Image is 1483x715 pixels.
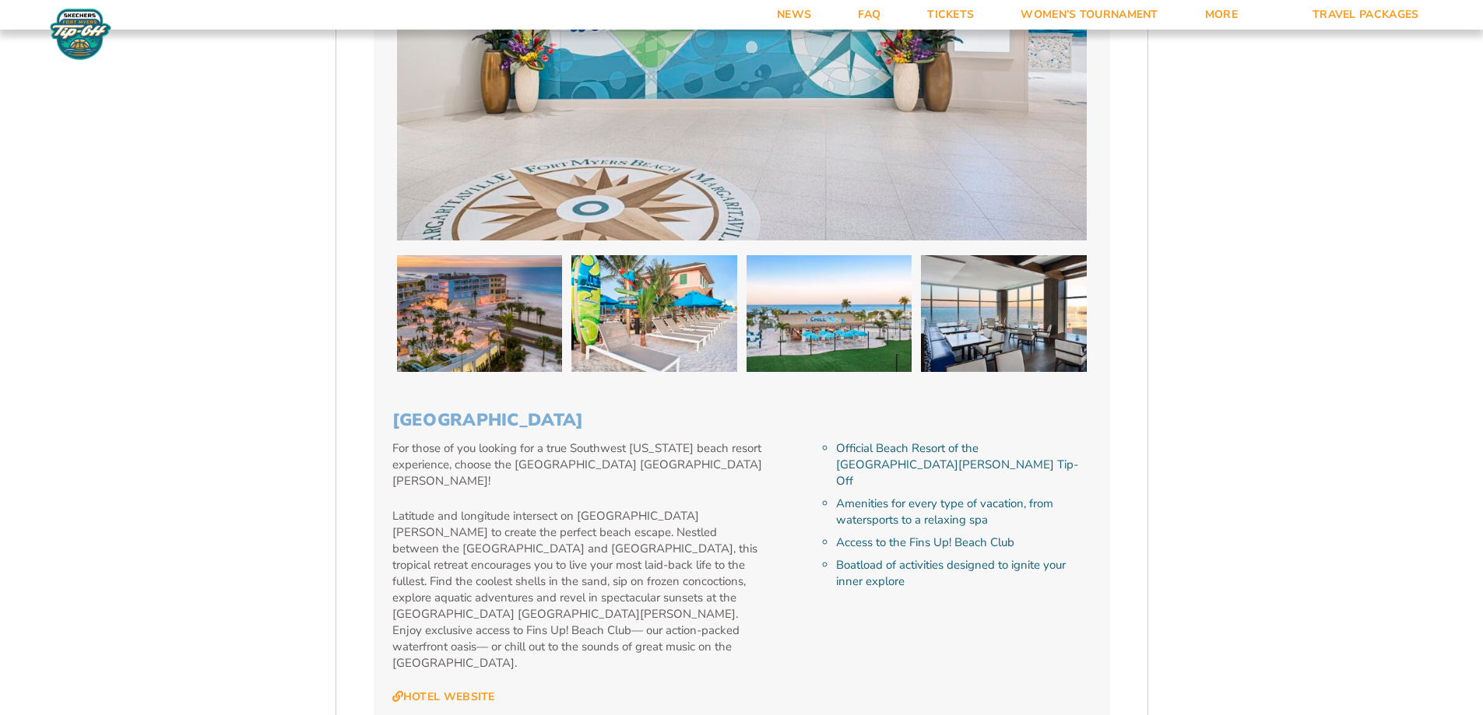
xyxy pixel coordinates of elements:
[392,508,765,671] p: Latitude and longitude intersect on [GEOGRAPHIC_DATA][PERSON_NAME] to create the perfect beach es...
[47,8,114,61] img: Fort Myers Tip-Off
[836,440,1091,489] li: Official Beach Resort of the [GEOGRAPHIC_DATA][PERSON_NAME] Tip-Off
[392,410,1091,430] h3: [GEOGRAPHIC_DATA]
[836,557,1091,590] li: Boatload of activities designed to ignite your inner explore
[747,255,912,372] img: Margaritaville Beach Resort (2025 BEACH)
[921,255,1087,372] img: Margaritaville Beach Resort (2025 BEACH)
[836,496,1091,528] li: Amenities for every type of vacation, from watersports to a relaxing spa
[392,690,495,704] a: Hotel Website
[571,255,737,372] img: Margaritaville Beach Resort (2025 BEACH)
[397,255,563,372] img: Margaritaville Beach Resort (2025 BEACH)
[392,440,765,489] p: For those of you looking for a true Southwest [US_STATE] beach resort experience, choose the [GEO...
[836,534,1091,551] li: Access to the Fins Up! Beach Club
